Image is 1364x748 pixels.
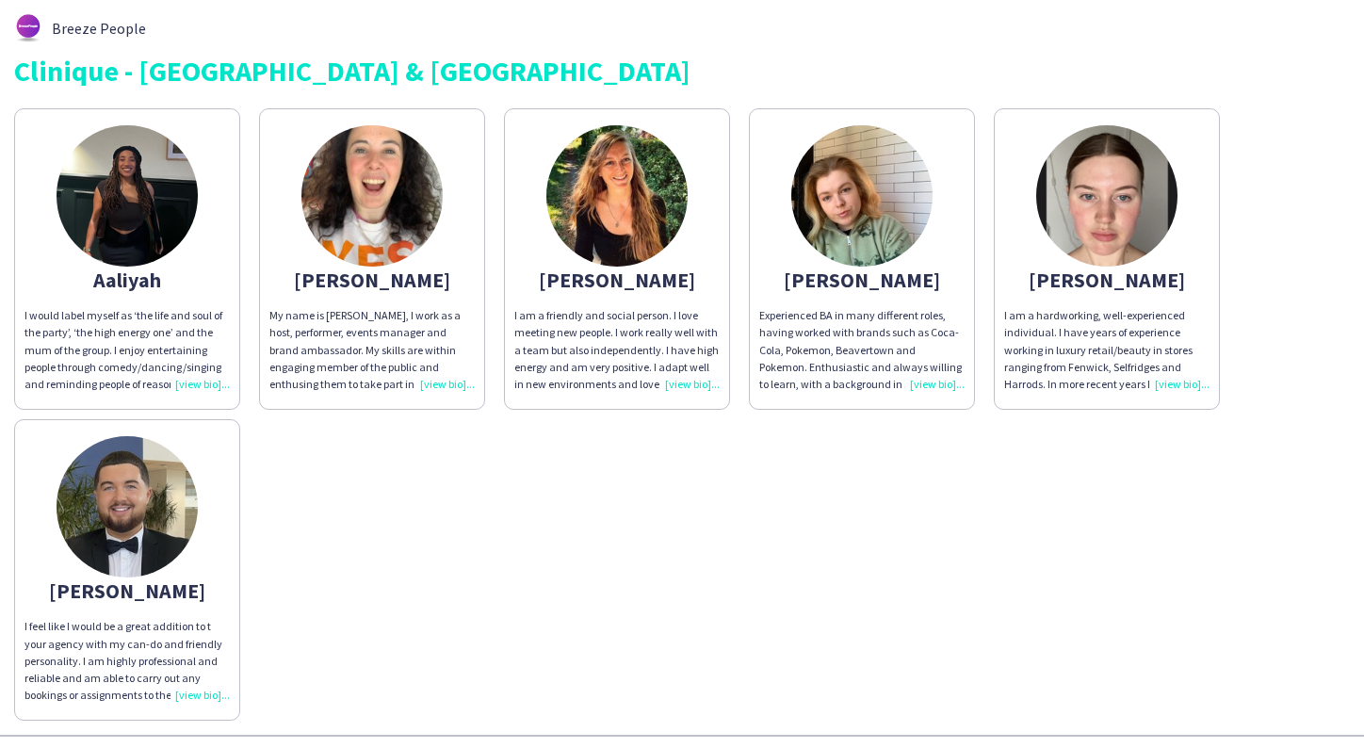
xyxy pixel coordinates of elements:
[759,307,965,393] div: Experienced BA in many different roles, having worked with brands such as Coca-Cola, Pokemon, Bea...
[759,271,965,288] div: [PERSON_NAME]
[24,618,230,704] div: I feel like I would be a great addition to t your agency with my can-do and friendly personality....
[57,436,198,577] img: thumb-61f1759cb4e20.jpeg
[52,20,146,37] span: Breeze People
[1036,125,1177,267] img: thumb-684359c286def.png
[24,271,230,288] div: Aaliyah
[57,125,198,267] img: thumb-6691183c8461b.png
[269,307,475,393] div: My name is [PERSON_NAME], I work as a host, performer, events manager and brand ambassador. My sk...
[14,14,42,42] img: thumb-62876bd588459.png
[24,307,230,393] div: I would label myself as ‘the life and soul of the party’, ‘the high energy one’ and the mum of th...
[1004,271,1210,288] div: [PERSON_NAME]
[791,125,933,267] img: thumb-65037ebc67093.jpg
[301,125,443,267] img: thumb-68a764dc44ec9.jpeg
[514,271,720,288] div: [PERSON_NAME]
[269,271,475,288] div: [PERSON_NAME]
[24,582,230,599] div: [PERSON_NAME]
[546,125,688,267] img: thumb-66ef193128407.jpeg
[1004,307,1210,393] div: I am a hardworking, well-experienced individual. I have years of experience working in luxury ret...
[514,307,720,393] div: I am a friendly and social person. I love meeting new people. I work really well with a team but ...
[14,57,1350,85] div: Clinique - [GEOGRAPHIC_DATA] & [GEOGRAPHIC_DATA]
